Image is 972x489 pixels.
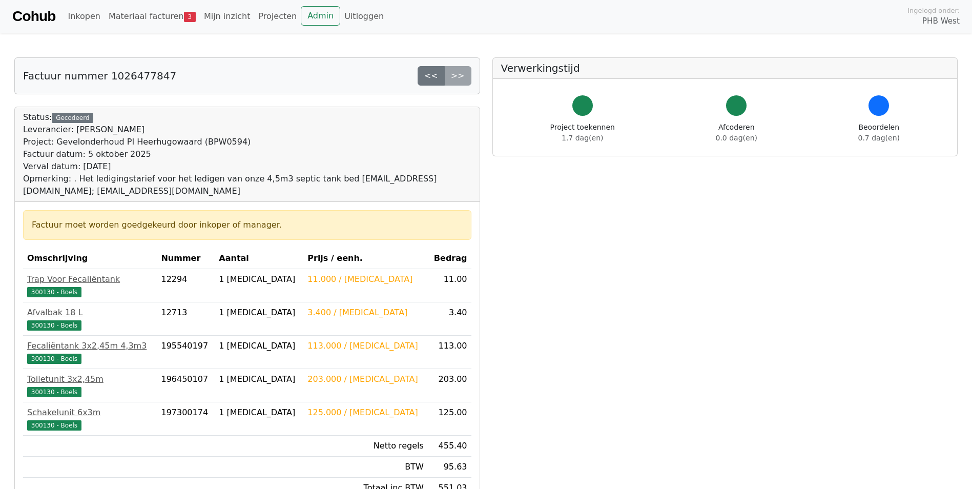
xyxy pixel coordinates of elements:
[307,307,424,319] div: 3.400 / [MEDICAL_DATA]
[157,269,215,302] td: 12294
[27,354,81,364] span: 300130 - Boels
[219,373,299,385] div: 1 [MEDICAL_DATA]
[23,111,471,197] div: Status:
[157,336,215,369] td: 195540197
[303,436,428,457] td: Netto regels
[27,406,153,419] div: Schakelunit 6x3m
[562,134,603,142] span: 1.7 dag(en)
[27,307,153,331] a: Afvalbak 18 L300130 - Boels
[200,6,255,27] a: Mijn inzicht
[27,420,81,431] span: 300130 - Boels
[428,336,471,369] td: 113.00
[303,457,428,478] td: BTW
[23,124,471,136] div: Leverancier: [PERSON_NAME]
[428,248,471,269] th: Bedrag
[219,273,299,286] div: 1 [MEDICAL_DATA]
[307,273,424,286] div: 11.000 / [MEDICAL_DATA]
[12,4,55,29] a: Cohub
[215,248,303,269] th: Aantal
[716,134,757,142] span: 0.0 dag(en)
[64,6,104,27] a: Inkopen
[307,340,424,352] div: 113.000 / [MEDICAL_DATA]
[340,6,388,27] a: Uitloggen
[157,369,215,402] td: 196450107
[254,6,301,27] a: Projecten
[27,320,81,331] span: 300130 - Boels
[157,302,215,336] td: 12713
[501,62,949,74] h5: Verwerkingstijd
[307,373,424,385] div: 203.000 / [MEDICAL_DATA]
[23,136,471,148] div: Project: Gevelonderhoud PI Heerhugowaard (BPW0594)
[907,6,960,15] span: Ingelogd onder:
[105,6,200,27] a: Materiaal facturen3
[428,402,471,436] td: 125.00
[27,373,153,385] div: Toiletunit 3x2,45m
[858,122,900,144] div: Beoordelen
[428,457,471,478] td: 95.63
[27,273,153,298] a: Trap Voor Fecaliëntank300130 - Boels
[303,248,428,269] th: Prijs / eenh.
[27,406,153,431] a: Schakelunit 6x3m300130 - Boels
[184,12,196,22] span: 3
[550,122,615,144] div: Project toekennen
[23,173,471,197] div: Opmerking: . Het ledigingstarief voor het ledigen van onze 4,5m3 septic tank bed [EMAIL_ADDRESS][...
[922,15,960,27] span: PHB West
[428,436,471,457] td: 455.40
[301,6,340,26] a: Admin
[27,373,153,398] a: Toiletunit 3x2,45m300130 - Boels
[27,287,81,297] span: 300130 - Boels
[23,248,157,269] th: Omschrijving
[716,122,757,144] div: Afcoderen
[23,160,471,173] div: Verval datum: [DATE]
[219,340,299,352] div: 1 [MEDICAL_DATA]
[428,302,471,336] td: 3.40
[418,66,445,86] a: <<
[27,387,81,397] span: 300130 - Boels
[157,402,215,436] td: 197300174
[428,269,471,302] td: 11.00
[157,248,215,269] th: Nummer
[27,307,153,319] div: Afvalbak 18 L
[27,340,153,364] a: Fecaliëntank 3x2,45m 4,3m3300130 - Boels
[27,340,153,352] div: Fecaliëntank 3x2,45m 4,3m3
[23,148,471,160] div: Factuur datum: 5 oktober 2025
[858,134,900,142] span: 0.7 dag(en)
[219,307,299,319] div: 1 [MEDICAL_DATA]
[32,219,463,231] div: Factuur moet worden goedgekeurd door inkoper of manager.
[428,369,471,402] td: 203.00
[52,113,93,123] div: Gecodeerd
[27,273,153,286] div: Trap Voor Fecaliëntank
[307,406,424,419] div: 125.000 / [MEDICAL_DATA]
[23,70,176,82] h5: Factuur nummer 1026477847
[219,406,299,419] div: 1 [MEDICAL_DATA]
